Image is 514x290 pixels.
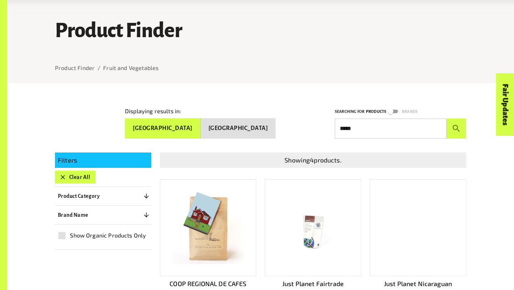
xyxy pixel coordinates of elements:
[58,155,148,165] p: Filters
[163,155,463,165] p: Showing 4 products.
[335,108,364,115] p: Searching for
[402,108,418,115] p: Brands
[55,64,95,71] a: Product Finder
[201,118,276,139] button: [GEOGRAPHIC_DATA]
[70,231,146,240] span: Show Organic Products Only
[370,279,466,289] p: Just Planet Nicaraguan
[366,108,386,115] p: Products
[58,211,89,219] p: Brand Name
[58,192,100,200] p: Product Category
[55,209,151,221] button: Brand Name
[55,171,96,184] button: Clear All
[97,64,100,72] li: /
[55,64,466,72] nav: breadcrumb
[103,64,158,71] a: Fruit and Vegetables
[125,107,181,115] p: Displaying results in:
[55,190,151,202] button: Product Category
[125,118,201,139] button: [GEOGRAPHIC_DATA]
